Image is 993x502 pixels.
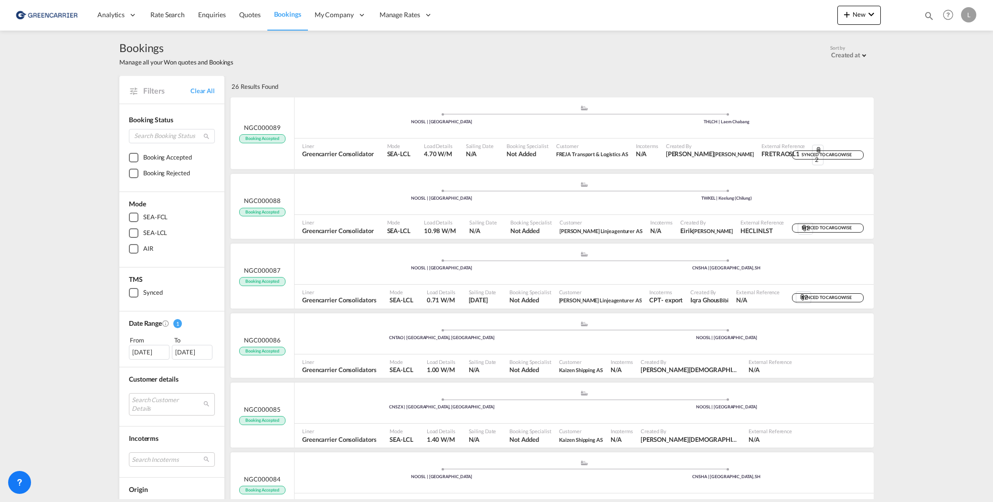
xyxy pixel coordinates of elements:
[924,11,934,21] md-icon: icon-magnify
[469,219,497,226] span: Sailing Date
[315,10,354,20] span: My Company
[244,336,280,344] span: NGC000086
[299,195,584,202] div: NOOSL | [GEOGRAPHIC_DATA]
[579,460,590,465] md-icon: assets/icons/custom/ship-fill.svg
[129,485,148,493] span: Origin
[792,150,864,160] div: SYNCED TO CARGOWISE
[650,226,661,235] div: N/A
[150,11,185,19] span: Rate Search
[837,6,881,25] button: icon-plus 400-fgNewicon-chevron-down
[239,277,285,286] span: Booking Accepted
[841,9,853,20] md-icon: icon-plus 400-fg
[299,404,584,410] div: CNSZX | [GEOGRAPHIC_DATA], [GEOGRAPHIC_DATA]
[559,435,603,444] span: Kaizen Shipping AS
[244,475,280,483] span: NGC000084
[796,291,811,304] div: 2
[231,97,874,170] div: NGC000089 Booking Accepted assets/icons/custom/ship-fill.svgassets/icons/custom/roll-o-plane.svgP...
[740,219,784,226] span: External Reference
[749,358,792,365] span: External Reference
[244,405,280,414] span: NGC000085
[302,296,376,304] span: Greencarrier Consolidators
[427,436,455,443] span: 1.40 W/M
[650,219,673,226] span: Incoterms
[424,142,453,150] span: Load Details
[244,123,280,132] span: NGC000089
[831,51,860,59] div: Created at
[559,288,642,296] span: Customer
[693,228,733,234] span: [PERSON_NAME]
[466,150,494,158] span: N/A
[274,10,301,18] span: Bookings
[469,226,497,235] span: N/A
[584,195,869,202] div: TWKEL | Keelung (Chilung)
[510,226,552,235] span: Not Added
[231,244,874,309] div: NGC000087 Booking Accepted assets/icons/custom/ship-fill.svgassets/icons/custom/roll-o-plane.svgP...
[740,226,784,235] span: HECLINLST
[641,435,741,444] span: Per Kristian Edvartsen
[792,224,864,233] div: SYNCED TO CARGOWISE
[390,365,413,374] span: SEA-LCL
[801,224,808,232] md-icon: icon-attachment
[792,293,864,302] div: SYNCED TO CARGOWISE
[649,288,683,296] span: Incoterms
[129,275,143,283] span: TMS
[559,365,603,374] span: Kaizen Shipping AS
[559,297,642,303] span: [PERSON_NAME] Linjeagenturer AS
[302,358,376,365] span: Liner
[761,142,805,150] span: External Reference
[129,228,215,238] md-checkbox: SEA-LCL
[469,365,496,374] span: N/A
[469,427,496,435] span: Sailing Date
[509,365,551,374] span: Not Added
[143,85,190,96] span: Filters
[761,150,805,158] span: FRETRAOSL1
[143,244,153,254] div: AIR
[129,374,215,384] div: Customer details
[812,145,824,166] div: 2
[390,358,413,365] span: Mode
[749,435,792,444] span: N/A
[579,321,590,326] md-icon: assets/icons/custom/ship-fill.svg
[143,228,167,238] div: SEA-LCL
[129,485,215,494] div: Origin
[239,416,285,425] span: Booking Accepted
[560,226,643,235] span: Hecksher Linjeagenturer AS
[556,151,628,157] span: FREJA Transport & Logistics AS
[302,150,374,158] span: Greencarrier Consolidator
[129,129,215,143] input: Search Booking Status
[666,150,754,158] span: Jakub Flemming
[579,106,590,110] md-icon: assets/icons/custom/ship-fill.svg
[469,296,496,304] span: 5 Oct 2025
[714,151,754,157] span: [PERSON_NAME]
[387,150,411,158] span: SEA-LCL
[299,119,584,125] div: NOOSL | [GEOGRAPHIC_DATA]
[690,288,729,296] span: Created By
[302,435,376,444] span: Greencarrier Consolidators
[143,153,191,162] div: Booking Accepted
[232,76,278,97] div: 26 Results Found
[119,40,233,55] span: Bookings
[636,150,647,158] div: N/A
[611,358,633,365] span: Incoterms
[129,375,178,383] span: Customer details
[129,335,215,359] span: From To [DATE][DATE]
[387,219,411,226] span: Mode
[231,174,874,239] div: NGC000088 Booking Accepted assets/icons/custom/ship-fill.svgassets/icons/custom/roll-o-plane.svgP...
[97,10,125,20] span: Analytics
[611,435,622,444] div: N/A
[584,119,869,125] div: THLCH | Laem Chabang
[866,9,877,20] md-icon: icon-chevron-down
[509,296,551,304] span: Not Added
[680,226,733,235] span: Eirik Rasmussen
[510,219,552,226] span: Booking Specialist
[129,434,158,442] span: Incoterms
[736,288,780,296] span: External Reference
[129,115,215,125] div: Booking Status
[231,383,874,448] div: NGC000085 Booking Accepted assets/icons/custom/ship-fill.svgassets/icons/custom/roll-o-plane.svgP...
[302,427,376,435] span: Liner
[172,345,212,359] div: [DATE]
[802,152,854,161] span: SYNCED TO CARGOWISE
[390,296,413,304] span: SEA-LCL
[749,427,792,435] span: External Reference
[466,142,494,150] span: Sailing Date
